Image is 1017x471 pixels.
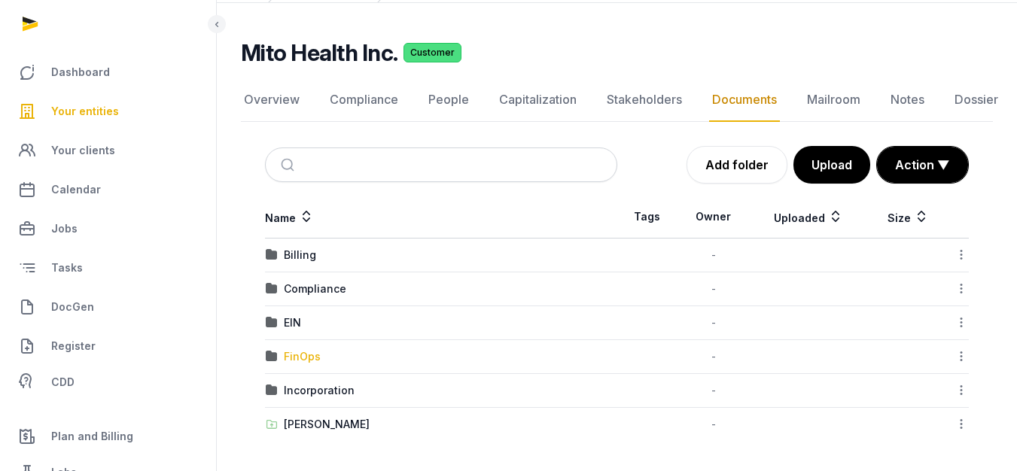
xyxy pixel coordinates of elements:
[793,146,870,184] button: Upload
[12,93,204,129] a: Your entities
[51,141,115,160] span: Your clients
[241,78,303,122] a: Overview
[12,132,204,169] a: Your clients
[677,306,749,340] td: -
[12,418,204,454] a: Plan and Billing
[327,78,401,122] a: Compliance
[425,78,472,122] a: People
[266,384,278,397] img: folder.svg
[51,373,75,391] span: CDD
[888,78,927,122] a: Notes
[617,196,677,239] th: Tags
[266,351,278,363] img: folder.svg
[12,172,204,208] a: Calendar
[51,102,119,120] span: Your entities
[12,54,204,90] a: Dashboard
[241,78,993,122] nav: Tabs
[12,250,204,286] a: Tasks
[51,427,133,445] span: Plan and Billing
[51,337,96,355] span: Register
[677,239,749,272] td: -
[284,281,346,296] div: Compliance
[241,39,397,66] h2: Mito Health Inc.
[284,315,301,330] div: EIN
[266,249,278,261] img: folder.svg
[284,248,316,263] div: Billing
[266,317,278,329] img: folder.svg
[952,78,1001,122] a: Dossier
[877,147,968,183] button: Action ▼
[51,181,101,199] span: Calendar
[51,63,110,81] span: Dashboard
[677,408,749,442] td: -
[496,78,580,122] a: Capitalization
[284,383,355,398] div: Incorporation
[804,78,863,122] a: Mailroom
[51,298,94,316] span: DocGen
[284,417,370,432] div: [PERSON_NAME]
[604,78,685,122] a: Stakeholders
[284,349,321,364] div: FinOps
[51,259,83,277] span: Tasks
[677,272,749,306] td: -
[677,196,749,239] th: Owner
[709,78,780,122] a: Documents
[868,196,948,239] th: Size
[266,418,278,430] img: folder-upload.svg
[265,196,617,239] th: Name
[51,220,78,238] span: Jobs
[677,374,749,408] td: -
[687,146,787,184] a: Add folder
[12,328,204,364] a: Register
[677,340,749,374] td: -
[403,43,461,62] span: Customer
[266,283,278,295] img: folder.svg
[12,211,204,247] a: Jobs
[12,289,204,325] a: DocGen
[12,367,204,397] a: CDD
[272,148,307,181] button: Submit
[750,196,868,239] th: Uploaded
